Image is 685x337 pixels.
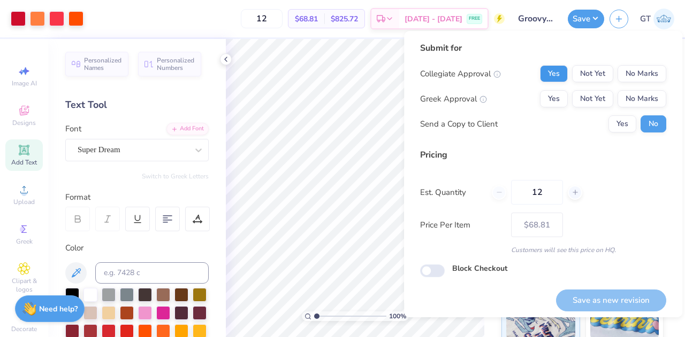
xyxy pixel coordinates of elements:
div: Color [65,242,209,254]
button: Not Yet [572,90,613,107]
div: Greek Approval [420,93,487,105]
button: No [641,115,666,132]
input: – – [241,9,283,28]
button: No Marks [618,65,666,82]
span: Upload [13,198,35,206]
button: Save [568,10,604,28]
span: Clipart & logos [5,277,43,294]
div: Text Tool [65,98,209,112]
strong: Need help? [39,304,78,314]
label: Block Checkout [452,263,507,274]
div: Customers will see this price on HQ. [420,245,666,255]
div: Collegiate Approval [420,68,501,80]
button: Switch to Greek Letters [142,172,209,181]
span: $68.81 [295,13,318,25]
button: No Marks [618,90,666,107]
label: Font [65,123,81,135]
span: FREE [469,15,480,22]
span: Personalized Names [84,57,122,72]
span: Greek [16,237,33,246]
input: e.g. 7428 c [95,262,209,284]
span: Personalized Numbers [157,57,195,72]
span: $825.72 [331,13,358,25]
div: Format [65,191,210,203]
button: Yes [540,65,568,82]
button: Not Yet [572,65,613,82]
span: GT [640,13,651,25]
span: Designs [12,119,36,127]
div: Pricing [420,148,666,161]
span: Image AI [12,79,37,88]
span: Add Text [11,158,37,167]
div: Send a Copy to Client [420,118,498,130]
button: Yes [540,90,568,107]
label: Price Per Item [420,219,503,231]
label: Est. Quantity [420,186,484,199]
a: GT [640,9,674,29]
span: Decorate [11,325,37,333]
input: – – [511,180,563,205]
input: Untitled Design [510,8,562,29]
div: Submit for [420,42,666,54]
button: Yes [608,115,636,132]
span: 100 % [389,311,406,321]
img: Gayathree Thangaraj [653,9,674,29]
div: Add Font [166,123,209,135]
span: [DATE] - [DATE] [405,13,462,25]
